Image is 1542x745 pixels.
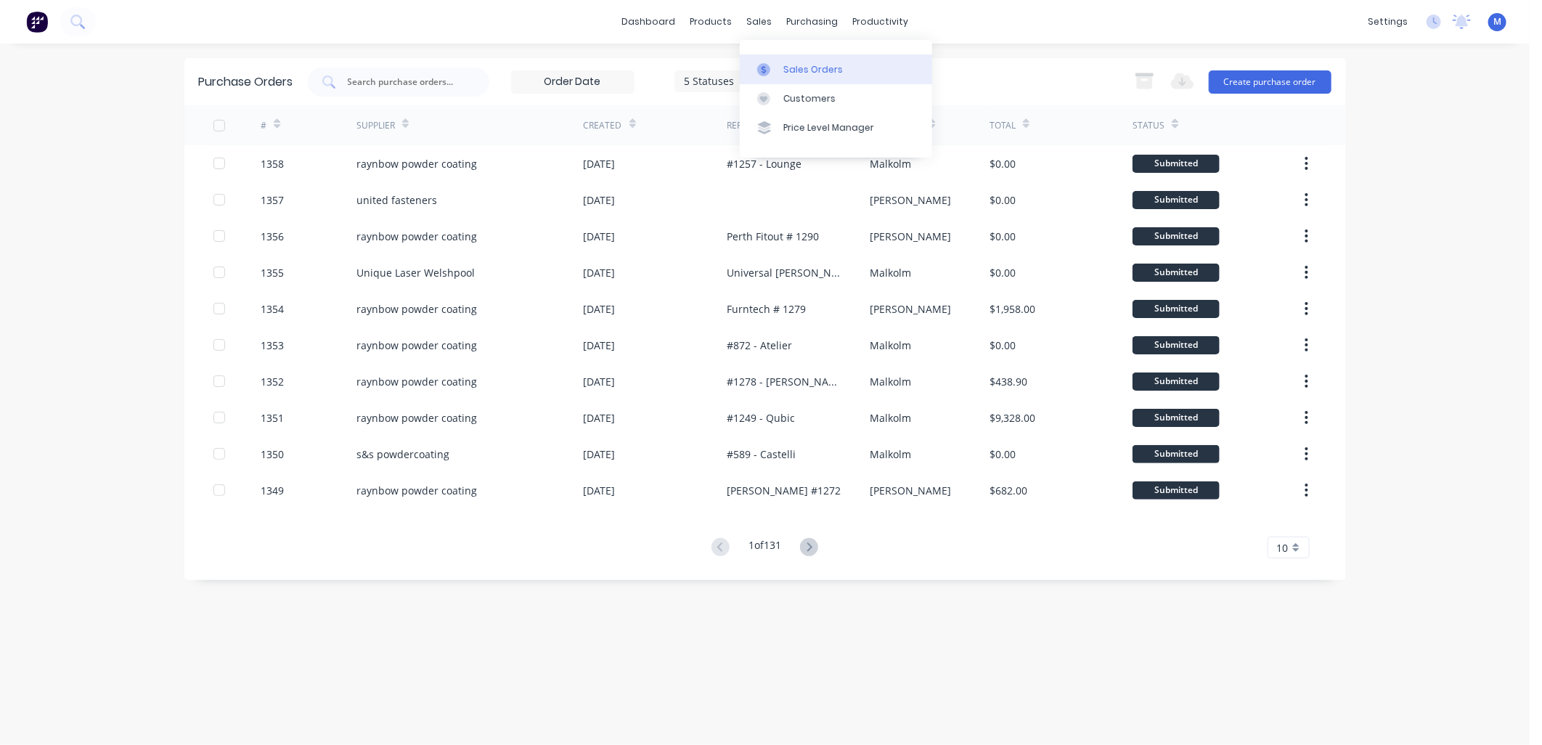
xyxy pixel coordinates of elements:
[261,374,284,389] div: 1352
[783,92,836,105] div: Customers
[739,11,779,33] div: sales
[740,54,932,84] a: Sales Orders
[727,374,841,389] div: #1278 - [PERSON_NAME].
[727,119,774,132] div: Reference
[727,156,801,171] div: #1257 - Lounge
[870,192,951,208] div: [PERSON_NAME]
[356,119,395,132] div: Supplier
[1133,445,1220,463] div: Submitted
[727,410,795,426] div: #1249 - Qubic
[261,265,284,280] div: 1355
[870,156,911,171] div: Malkolm
[740,84,932,113] a: Customers
[990,229,1016,244] div: $0.00
[356,447,449,462] div: s&s powdercoating
[870,338,911,353] div: Malkolm
[584,447,616,462] div: [DATE]
[199,73,293,91] div: Purchase Orders
[990,156,1016,171] div: $0.00
[261,229,284,244] div: 1356
[1133,300,1220,318] div: Submitted
[261,410,284,426] div: 1351
[584,156,616,171] div: [DATE]
[870,447,911,462] div: Malkolm
[356,338,477,353] div: raynbow powder coating
[748,537,781,558] div: 1 of 131
[584,483,616,498] div: [DATE]
[1133,372,1220,391] div: Submitted
[584,119,622,132] div: Created
[727,483,841,498] div: [PERSON_NAME] #1272
[870,410,911,426] div: Malkolm
[584,192,616,208] div: [DATE]
[779,11,845,33] div: purchasing
[870,483,951,498] div: [PERSON_NAME]
[783,63,843,76] div: Sales Orders
[1133,264,1220,282] div: Submitted
[990,410,1035,426] div: $9,328.00
[1133,119,1164,132] div: Status
[727,301,806,317] div: Furntech # 1279
[261,338,284,353] div: 1353
[727,265,841,280] div: Universal [PERSON_NAME]-[US_STATE] Liquor-Frontline
[727,338,792,353] div: #872 - Atelier
[1493,15,1501,28] span: M
[261,483,284,498] div: 1349
[584,374,616,389] div: [DATE]
[26,11,48,33] img: Factory
[346,75,467,89] input: Search purchase orders...
[1277,540,1289,555] span: 10
[584,265,616,280] div: [DATE]
[990,192,1016,208] div: $0.00
[261,447,284,462] div: 1350
[356,192,437,208] div: united fasteners
[584,301,616,317] div: [DATE]
[261,156,284,171] div: 1358
[1133,191,1220,209] div: Submitted
[614,11,682,33] a: dashboard
[990,447,1016,462] div: $0.00
[1133,336,1220,354] div: Submitted
[261,301,284,317] div: 1354
[584,338,616,353] div: [DATE]
[356,301,477,317] div: raynbow powder coating
[356,374,477,389] div: raynbow powder coating
[990,483,1027,498] div: $682.00
[870,265,911,280] div: Malkolm
[990,374,1027,389] div: $438.90
[1133,481,1220,500] div: Submitted
[1133,155,1220,173] div: Submitted
[727,229,819,244] div: Perth Fitout # 1290
[990,119,1016,132] div: Total
[990,338,1016,353] div: $0.00
[1133,227,1220,245] div: Submitted
[845,11,915,33] div: productivity
[1133,409,1220,427] div: Submitted
[727,447,796,462] div: #589 - Castelli
[870,374,911,389] div: Malkolm
[684,73,788,89] div: 5 Statuses
[356,229,477,244] div: raynbow powder coating
[1209,70,1331,94] button: Create purchase order
[356,156,477,171] div: raynbow powder coating
[870,229,951,244] div: [PERSON_NAME]
[512,71,634,93] input: Order Date
[584,229,616,244] div: [DATE]
[356,483,477,498] div: raynbow powder coating
[682,11,739,33] div: products
[261,119,266,132] div: #
[584,410,616,426] div: [DATE]
[261,192,284,208] div: 1357
[356,265,475,280] div: Unique Laser Welshpool
[990,301,1035,317] div: $1,958.00
[1361,11,1415,33] div: settings
[740,113,932,142] a: Price Level Manager
[356,410,477,426] div: raynbow powder coating
[783,121,874,134] div: Price Level Manager
[990,265,1016,280] div: $0.00
[870,301,951,317] div: [PERSON_NAME]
